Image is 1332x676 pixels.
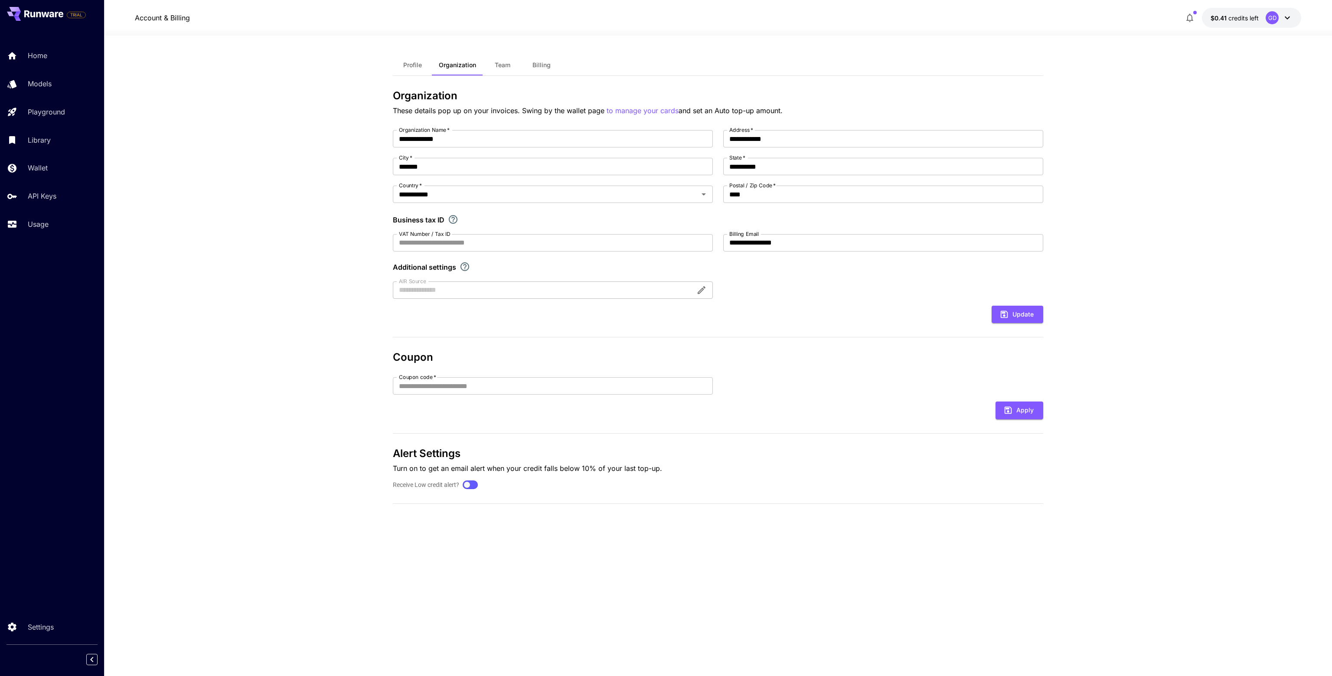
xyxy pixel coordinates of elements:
svg: Explore additional customization settings [460,261,470,272]
label: State [729,154,745,161]
span: Organization [439,61,476,69]
span: credits left [1228,14,1259,22]
p: Wallet [28,163,48,173]
h3: Alert Settings [393,447,1043,460]
a: Account & Billing [135,13,190,23]
p: Turn on to get an email alert when your credit falls below 10% of your last top-up. [393,463,1043,474]
h3: Organization [393,90,1043,102]
span: Billing [532,61,551,69]
label: Address [729,126,753,134]
div: GD [1266,11,1279,24]
p: Playground [28,107,65,117]
button: Open [698,188,710,200]
label: City [399,154,412,161]
p: Home [28,50,47,61]
label: Country [399,182,422,189]
label: AIR Source [399,278,426,285]
p: API Keys [28,191,56,201]
button: Apply [996,402,1043,419]
div: Collapse sidebar [93,652,104,667]
p: Settings [28,622,54,632]
button: $0.40562GD [1202,8,1301,28]
span: Team [495,61,510,69]
h3: Coupon [393,351,1043,363]
label: Coupon code [399,373,436,381]
p: Usage [28,219,49,229]
span: $0.41 [1211,14,1228,22]
span: TRIAL [67,12,85,18]
p: Business tax ID [393,215,444,225]
span: These details pop up on your invoices. Swing by the wallet page [393,106,607,115]
button: Collapse sidebar [86,654,98,665]
nav: breadcrumb [135,13,190,23]
p: Additional settings [393,262,456,272]
span: and set an Auto top-up amount. [679,106,783,115]
div: $0.40562 [1211,13,1259,23]
button: Update [992,306,1043,323]
label: Receive Low credit alert? [393,480,459,490]
p: Library [28,135,51,145]
svg: If you are a business tax registrant, please enter your business tax ID here. [448,214,458,225]
label: Organization Name [399,126,450,134]
label: Postal / Zip Code [729,182,776,189]
label: Billing Email [729,230,759,238]
span: Add your payment card to enable full platform functionality. [67,10,86,20]
p: Models [28,78,52,89]
label: VAT Number / Tax ID [399,230,451,238]
button: to manage your cards [607,105,679,116]
span: Profile [403,61,422,69]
